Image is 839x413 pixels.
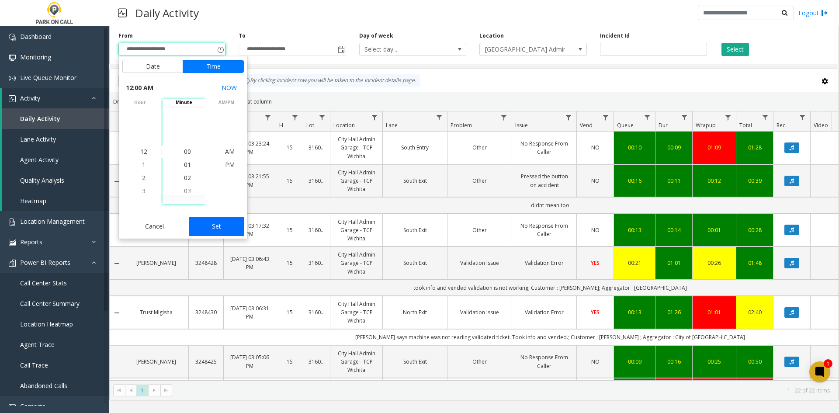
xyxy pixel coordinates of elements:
a: [DATE] 03:06:31 PM [229,304,270,321]
a: NO [582,143,608,152]
span: Toggle popup [215,43,225,56]
a: Validation Issue [453,308,506,316]
span: Lane [386,121,398,129]
span: Vend [580,121,593,129]
button: Cancel [122,217,187,236]
a: 3248428 [194,259,218,267]
a: 00:12 [698,177,731,185]
a: Validation Issue [453,259,506,267]
img: 'icon' [9,95,16,102]
a: 3248425 [194,357,218,366]
span: Contacts [20,402,45,410]
span: [GEOGRAPHIC_DATA] Admin Garage - TCP Wichita [480,43,565,56]
a: 00:26 [698,259,731,267]
a: 00:21 [619,259,650,267]
button: Date tab [122,60,183,73]
a: 3248430 [194,308,218,316]
label: Location [479,32,504,40]
a: 316001 [309,308,325,316]
img: 'icon' [9,403,16,410]
a: Validation Error [517,259,571,267]
a: 00:16 [619,177,650,185]
span: NO [591,358,600,365]
a: [DATE] 03:17:32 PM [229,222,270,238]
a: Issue Filter Menu [563,111,575,123]
div: 00:11 [661,177,687,185]
span: Live Queue Monitor [20,73,76,82]
a: 00:09 [661,143,687,152]
div: Drag a column header and drop it here to group by that column [110,94,839,109]
a: Other [453,226,506,234]
a: 15 [281,308,298,316]
a: Validation Error [517,308,571,316]
span: NO [591,226,600,234]
a: Other [453,177,506,185]
a: 01:48 [742,259,768,267]
div: 00:28 [742,226,768,234]
label: From [118,32,133,40]
span: Location [333,121,355,129]
span: Wrapup [696,121,716,129]
a: South Exit [388,177,442,185]
a: Logout [798,8,828,17]
span: NO [591,177,600,184]
img: 'icon' [9,219,16,226]
span: Rec. [777,121,787,129]
img: 'icon' [9,260,16,267]
button: Time tab [183,60,244,73]
span: 02 [184,174,191,182]
span: YES [591,259,600,267]
a: Trust Migisha [129,308,183,316]
a: 01:01 [698,308,731,316]
img: 'icon' [9,34,16,41]
a: 15 [281,226,298,234]
a: South Exit [388,259,442,267]
a: Queue Filter Menu [641,111,653,123]
span: hour [119,99,161,106]
div: 00:14 [661,226,687,234]
div: 00:13 [619,308,650,316]
a: South Exit [388,226,442,234]
a: Pressed the button on accident [517,172,571,189]
a: 15 [281,177,298,185]
a: Quality Analysis [2,170,109,191]
span: Issue [515,121,528,129]
span: Monitoring [20,53,51,61]
a: Problem Filter Menu [498,111,510,123]
a: Date Filter Menu [262,111,274,123]
div: 01:01 [661,259,687,267]
span: Call Center Stats [20,279,67,287]
a: NO [582,177,608,185]
div: Data table [110,111,839,380]
a: [DATE] 03:06:43 PM [229,255,270,271]
label: To [239,32,246,40]
a: Lot Filter Menu [316,111,328,123]
a: H Filter Menu [289,111,301,123]
div: 00:16 [661,357,687,366]
a: No Response From Caller [517,353,571,370]
a: NO [582,226,608,234]
div: 01:26 [661,308,687,316]
span: 12:00 AM [126,82,153,94]
span: PM [225,160,235,169]
a: 00:50 [742,357,768,366]
button: Select [721,43,749,56]
img: 'icon' [9,54,16,61]
a: 00:01 [698,226,731,234]
a: 15 [281,259,298,267]
span: Activity [20,94,40,102]
a: Vend Filter Menu [600,111,612,123]
a: 00:39 [742,177,768,185]
span: NO [591,144,600,151]
span: 2 [142,174,146,182]
a: City Hall Admin Garage - TCP Wichita [336,250,377,276]
label: Incident Id [600,32,630,40]
a: Other [453,357,506,366]
a: 00:13 [619,226,650,234]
